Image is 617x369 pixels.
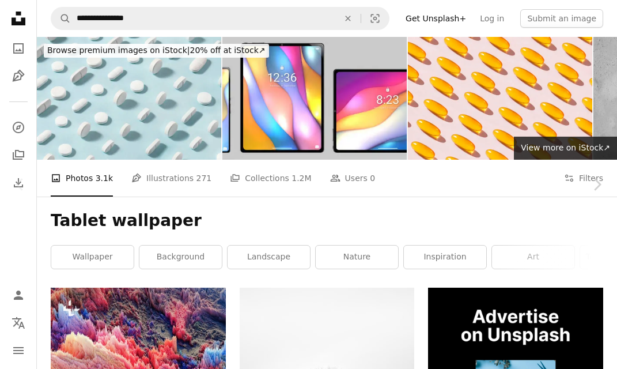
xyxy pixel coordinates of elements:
[51,7,389,30] form: Find visuals sitewide
[370,172,375,184] span: 0
[330,160,376,197] a: Users 0
[577,129,617,240] a: Next
[139,246,222,269] a: background
[131,160,211,197] a: Illustrations 271
[7,311,30,334] button: Language
[222,37,407,160] img: Generic phone and tablets lock screens with 3D art wallpaper. Set of three. Isolated on gray.
[316,246,398,269] a: nature
[520,9,603,28] button: Submit an image
[564,160,603,197] button: Filters
[473,9,511,28] a: Log in
[37,37,276,65] a: Browse premium images on iStock|20% off at iStock↗
[361,7,389,29] button: Visual search
[335,7,361,29] button: Clear
[7,65,30,88] a: Illustrations
[399,9,473,28] a: Get Unsplash+
[7,284,30,307] a: Log in / Sign up
[228,246,310,269] a: landscape
[51,210,603,231] h1: Tablet wallpaper
[492,246,574,269] a: art
[404,246,486,269] a: inspiration
[230,160,311,197] a: Collections 1.2M
[51,246,134,269] a: wallpaper
[292,172,311,184] span: 1.2M
[37,37,221,160] img: White Pills
[47,46,266,55] span: 20% off at iStock ↗
[51,7,71,29] button: Search Unsplash
[521,143,610,152] span: View more on iStock ↗
[196,172,212,184] span: 271
[47,46,190,55] span: Browse premium images on iStock |
[7,116,30,139] a: Explore
[514,137,617,160] a: View more on iStock↗
[408,37,592,160] img: Soft Fish Oil Capsules on Pink Background
[7,37,30,60] a: Photos
[7,339,30,362] button: Menu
